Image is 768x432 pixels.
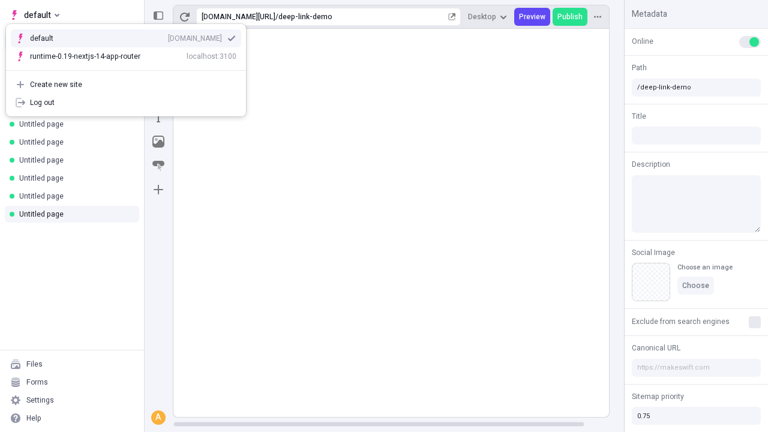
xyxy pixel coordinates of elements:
span: Choose [682,281,709,290]
div: / [275,12,278,22]
button: Choose [677,277,714,295]
div: Forms [26,377,48,387]
span: default [24,8,51,22]
div: deep-link-demo [278,12,446,22]
button: Preview [514,8,550,26]
div: Untitled page [19,119,130,129]
div: localhost:3100 [187,52,236,61]
div: Files [26,359,43,369]
button: Select site [5,6,64,24]
span: Publish [557,12,583,22]
div: runtime-0.19-nextjs-14-app-router [30,52,140,61]
div: default [30,34,72,43]
button: Image [148,131,169,152]
div: Untitled page [19,209,130,219]
span: Title [632,111,646,122]
span: Sitemap priority [632,391,684,402]
div: Untitled page [19,173,130,183]
span: Desktop [468,12,496,22]
span: Online [632,36,653,47]
div: Help [26,413,41,423]
div: Untitled page [19,137,130,147]
span: Canonical URL [632,343,680,353]
div: A [152,412,164,424]
span: Description [632,159,670,170]
button: Button [148,155,169,176]
span: Social Image [632,247,675,258]
button: Desktop [463,8,512,26]
input: https://makeswift.com [632,359,761,377]
div: Suggestions [6,25,246,70]
div: [URL][DOMAIN_NAME] [202,12,275,22]
span: Preview [519,12,545,22]
span: Exclude from search engines [632,316,730,327]
button: Text [148,107,169,128]
div: [DOMAIN_NAME] [168,34,222,43]
div: Choose an image [677,263,733,272]
div: Untitled page [19,191,130,201]
div: Settings [26,395,54,405]
span: Path [632,62,647,73]
div: Untitled page [19,155,130,165]
button: Publish [553,8,587,26]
